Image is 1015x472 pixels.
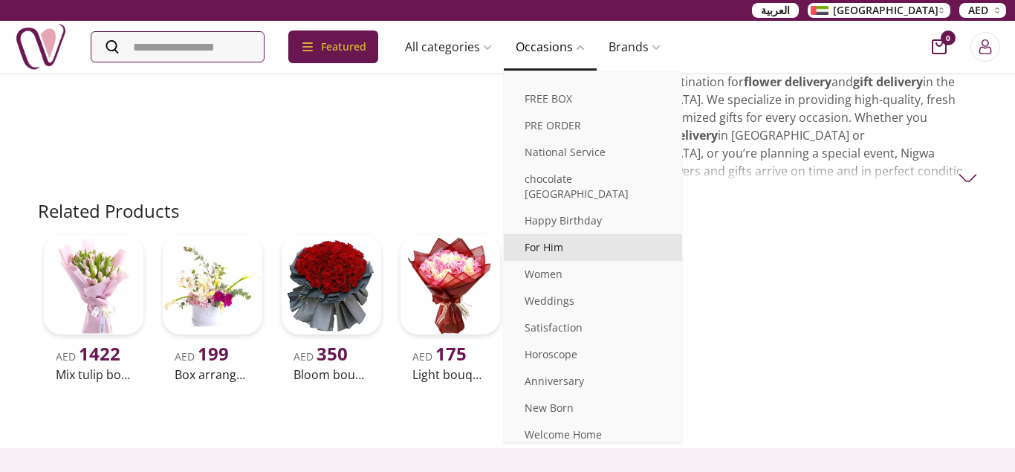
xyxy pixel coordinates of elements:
[811,6,828,15] img: Arabic_dztd3n.png
[412,366,488,384] h2: Light bouquet
[276,229,387,387] a: uae-gifts-Bloom BouquetAED 350Bloom bouquet
[941,30,956,45] span: 0
[833,3,938,18] span: [GEOGRAPHIC_DATA]
[15,21,67,73] img: Nigwa-uae-gifts
[79,341,120,366] span: 1422
[504,368,682,395] a: Anniversary
[157,229,268,387] a: uae-gifts-Box arrangement of calla lilyAED 199Box arrangement of [PERSON_NAME]
[44,235,143,334] img: uae-gifts-Mix tulip bouquet
[91,32,264,62] input: Search
[504,207,682,234] a: Happy Birthday
[395,229,506,387] a: uae-gifts-Light BouquetAED 175Light bouquet
[504,288,682,314] a: Weddings
[163,235,262,334] img: uae-gifts-Box arrangement of calla lily
[970,32,1000,62] button: Login
[853,74,923,90] strong: gift delivery
[504,32,597,62] a: Occasions
[56,349,120,363] span: AED
[959,3,1006,18] button: AED
[412,349,467,363] span: AED
[175,349,229,363] span: AED
[198,341,229,366] span: 199
[504,395,682,421] a: New Born
[504,421,682,448] a: Welcome Home
[504,112,682,139] a: PRE ORDER
[583,73,977,269] p: Your premier destination for and in the [GEOGRAPHIC_DATA]. We specialize in providing high-qualit...
[744,74,831,90] strong: flower delivery
[435,341,467,366] span: 175
[504,314,682,341] a: Satisfaction
[38,229,149,387] a: uae-gifts-Mix tulip bouquetAED 1422Mix tulip bouquet
[597,32,672,62] a: Brands
[317,341,348,366] span: 350
[401,235,500,334] img: uae-gifts-Light Bouquet
[761,3,790,18] span: العربية
[504,139,682,166] a: National Service
[294,349,348,363] span: AED
[959,169,977,187] img: arrow
[175,366,250,384] h2: Box arrangement of [PERSON_NAME]
[282,235,381,334] img: uae-gifts-Bloom Bouquet
[504,166,682,207] a: chocolate [GEOGRAPHIC_DATA]
[38,199,179,223] h2: Related Products
[504,261,682,288] a: Women
[393,32,504,62] a: All categories
[932,39,947,54] button: cart-button
[294,366,369,384] h2: Bloom bouquet
[504,85,682,112] a: FREE BOX
[56,366,132,384] h2: Mix tulip bouquet
[504,234,682,261] a: For Him
[968,3,988,18] span: AED
[808,3,950,18] button: [GEOGRAPHIC_DATA]
[504,341,682,368] a: Horoscope
[288,30,378,63] div: Featured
